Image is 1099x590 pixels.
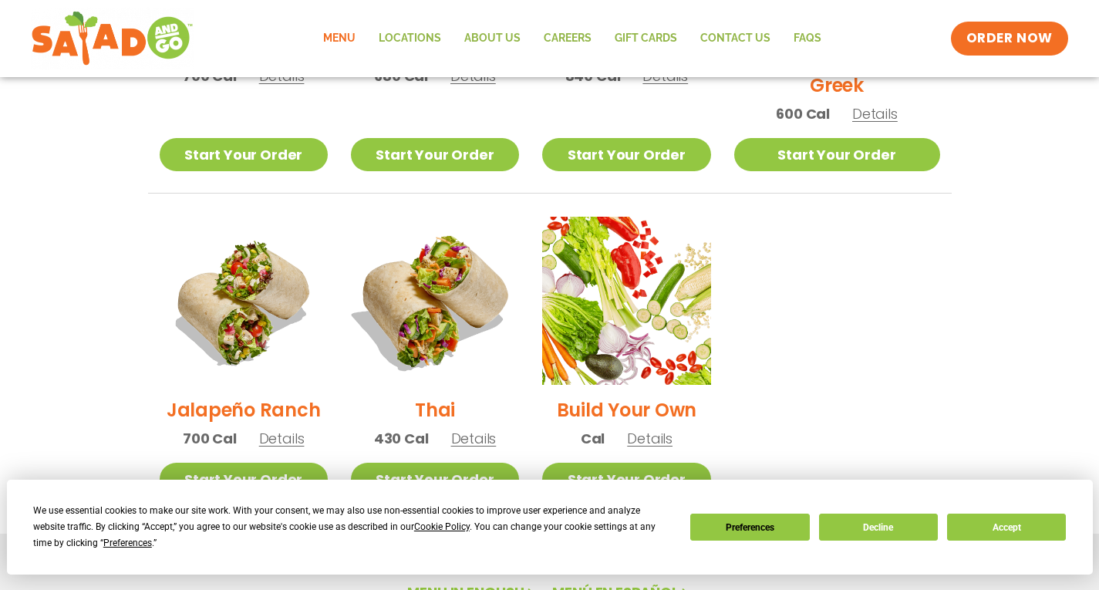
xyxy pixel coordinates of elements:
[819,514,938,541] button: Decline
[690,514,809,541] button: Preferences
[33,503,672,551] div: We use essential cookies to make our site work. With your consent, we may also use non-essential ...
[451,429,497,448] span: Details
[689,21,782,56] a: Contact Us
[259,429,305,448] span: Details
[374,428,429,449] span: 430 Cal
[776,103,830,124] span: 600 Cal
[103,538,152,548] span: Preferences
[581,428,605,449] span: Cal
[603,21,689,56] a: GIFT CARDS
[542,463,710,496] a: Start Your Order
[810,72,864,99] h2: Greek
[627,429,673,448] span: Details
[183,428,237,449] span: 700 Cal
[542,217,710,385] img: Product photo for Build Your Own
[951,22,1068,56] a: ORDER NOW
[532,21,603,56] a: Careers
[7,480,1093,575] div: Cookie Consent Prompt
[312,21,833,56] nav: Menu
[367,21,453,56] a: Locations
[782,21,833,56] a: FAQs
[966,29,1053,48] span: ORDER NOW
[336,202,534,400] img: Product photo for Thai Wrap
[31,8,194,69] img: new-SAG-logo-768×292
[415,396,455,423] h2: Thai
[734,138,940,171] a: Start Your Order
[414,521,470,532] span: Cookie Policy
[312,21,367,56] a: Menu
[852,104,898,123] span: Details
[351,463,519,496] a: Start Your Order
[160,217,328,385] img: Product photo for Jalapeño Ranch Wrap
[453,21,532,56] a: About Us
[542,138,710,171] a: Start Your Order
[160,463,328,496] a: Start Your Order
[557,396,697,423] h2: Build Your Own
[160,138,328,171] a: Start Your Order
[167,396,321,423] h2: Jalapeño Ranch
[351,138,519,171] a: Start Your Order
[947,514,1066,541] button: Accept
